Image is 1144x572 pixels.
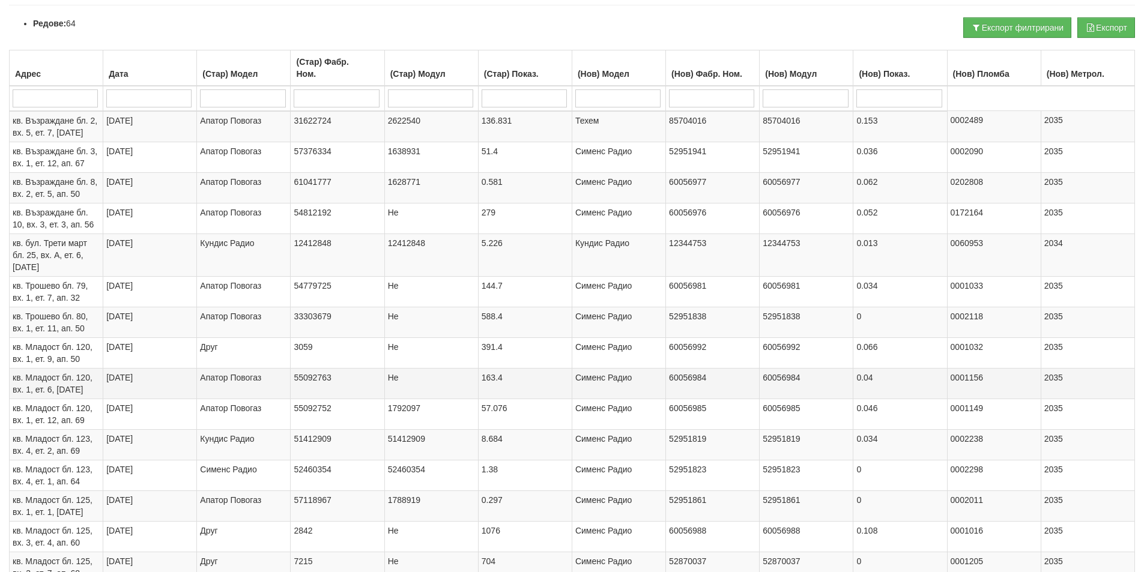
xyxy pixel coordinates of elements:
[106,495,133,505] span: [DATE]
[294,465,331,474] span: 52460354
[482,177,503,187] span: 0.581
[200,373,261,382] span: Апатор Повогаз
[951,115,984,125] span: 0002489
[575,465,632,474] span: Сименс Радио
[669,116,706,125] span: 85704016
[106,403,133,413] span: [DATE]
[200,177,261,187] span: Апатор Повогаз
[482,208,495,217] span: 279
[669,208,706,217] span: 60056976
[388,116,421,125] span: 2622540
[33,17,76,29] li: 64
[763,342,800,352] span: 60056992
[856,116,877,125] span: 0.153
[575,146,632,156] span: Сименс Радио
[106,208,133,217] span: [DATE]
[947,50,1041,86] th: (Нов) Пломба: No sort applied, activate to apply an ascending sort
[388,146,421,156] span: 1638931
[482,312,503,321] span: 588.4
[388,65,475,82] div: (Стар) Модул
[763,556,800,566] span: 52870037
[200,65,287,82] div: (Стар) Модел
[1044,373,1063,382] span: 2035
[856,373,873,382] span: 0.04
[575,373,632,382] span: Сименс Радио
[388,208,399,217] span: Не
[575,434,632,444] span: Сименс Радио
[388,281,399,291] span: Не
[106,434,133,444] span: [DATE]
[388,526,399,535] span: Не
[482,403,507,413] span: 57.076
[200,434,254,444] span: Кундис Радио
[13,495,92,517] span: кв. Младост бл. 125, вх. 1, ет. 1, [DATE]
[856,342,877,352] span: 0.066
[763,373,800,382] span: 60056984
[575,526,632,535] span: Сименс Радио
[1044,434,1063,444] span: 2035
[106,312,133,321] span: [DATE]
[575,495,632,505] span: Сименс Радио
[13,403,92,425] span: кв. Младост бл. 120, вх. 1, ет. 12, ап. 69
[106,526,133,535] span: [DATE]
[669,434,706,444] span: 52951819
[388,373,399,382] span: Не
[1044,526,1063,535] span: 2035
[951,238,984,248] span: 0060953
[1044,208,1063,217] span: 2035
[856,434,877,444] span: 0.034
[763,281,800,291] span: 60056981
[294,281,331,291] span: 54779725
[575,312,632,321] span: Сименс Радио
[294,434,331,444] span: 51412909
[669,465,706,474] span: 52951823
[951,465,984,474] span: 0002298
[200,342,217,352] span: Друг
[106,146,133,156] span: [DATE]
[200,116,261,125] span: Апатор Повогаз
[760,50,853,86] th: (Нов) Модул: No sort applied, activate to apply an ascending sort
[669,556,706,566] span: 52870037
[763,526,800,535] span: 60056988
[482,526,500,535] span: 1076
[763,434,800,444] span: 52951819
[106,65,193,82] div: Дата
[294,556,312,566] span: 7215
[13,116,97,137] span: кв. Възраждане бл. 2, вх. 5, ет. 7, [DATE]
[763,177,800,187] span: 60056977
[106,342,133,352] span: [DATE]
[856,146,877,156] span: 0.036
[1044,556,1063,566] span: 2035
[13,177,97,199] span: кв. Възраждане бл. 8, вх. 2, ет. 5, ап. 50
[669,65,756,82] div: (Нов) Фабр. Ном.
[482,342,503,352] span: 391.4
[13,312,88,333] span: кв. Трошево бл. 80, вх. 1, ет. 11, ап. 50
[388,434,425,444] span: 51412909
[575,281,632,291] span: Сименс Радио
[478,50,572,86] th: (Стар) Показ.: No sort applied, activate to apply an ascending sort
[294,53,381,82] div: (Стар) Фабр. Ном.
[856,238,877,248] span: 0.013
[482,238,503,248] span: 5.226
[951,495,984,505] span: 0002011
[482,495,503,505] span: 0.297
[669,238,706,248] span: 12344753
[669,403,706,413] span: 60056985
[1044,177,1063,187] span: 2035
[294,403,331,413] span: 55092752
[388,403,421,413] span: 1792097
[13,465,92,486] span: кв. Младост бл. 123, вх. 4, ет. 1, ап. 64
[575,65,662,82] div: (Нов) Модел
[294,146,331,156] span: 57376334
[763,465,800,474] span: 52951823
[575,342,632,352] span: Сименс Радио
[951,177,984,187] span: 0202808
[200,526,217,535] span: Друг
[294,208,331,217] span: 54812192
[1044,495,1063,505] span: 2035
[13,146,97,168] span: кв. Възраждане бл. 3, вх. 1, ет. 12, ап. 67
[856,177,877,187] span: 0.062
[856,403,877,413] span: 0.046
[13,65,100,82] div: Адрес
[103,50,197,86] th: Дата: No sort applied, activate to apply an ascending sort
